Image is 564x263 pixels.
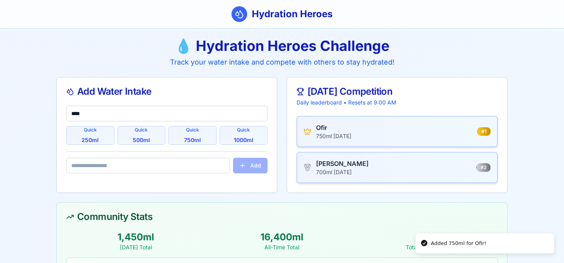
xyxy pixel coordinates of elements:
div: [PERSON_NAME] [316,159,369,168]
span: 500 ml [133,136,150,144]
div: Total Participants [358,243,498,251]
div: 750 ml [DATE] [316,132,351,140]
span: Quick [84,127,97,133]
div: 4 [358,231,498,243]
div: # 2 [476,163,491,172]
button: Quick500ml [117,126,166,145]
span: 750 ml [184,136,201,144]
span: Quick [135,127,148,133]
span: 1000 ml [234,136,253,144]
div: Ofir [316,123,351,132]
span: Quick [186,127,199,133]
button: Quick250ml [66,126,114,145]
p: Daily leaderboard • Resets at 9:00 AM [296,99,498,106]
div: [DATE] Total [66,243,206,251]
h1: 💧 Hydration Heroes Challenge [56,38,508,54]
div: 1,450 ml [66,231,206,243]
div: Add Water Intake [66,87,268,96]
div: [DATE] Competition [296,87,498,96]
h1: Hydration Heroes [252,8,333,20]
div: All-Time Total [212,243,352,251]
div: Community Stats [66,212,498,222]
button: Quick1000ml [220,126,268,145]
div: # 1 [477,127,491,136]
button: Quick750ml [168,126,217,145]
div: Added 750ml for Ofir! [431,240,486,247]
span: 250 ml [81,136,99,144]
p: Track your water intake and compete with others to stay hydrated! [56,57,508,68]
span: Quick [237,127,250,133]
div: 700 ml [DATE] [316,168,369,176]
div: 16,400 ml [212,231,352,243]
